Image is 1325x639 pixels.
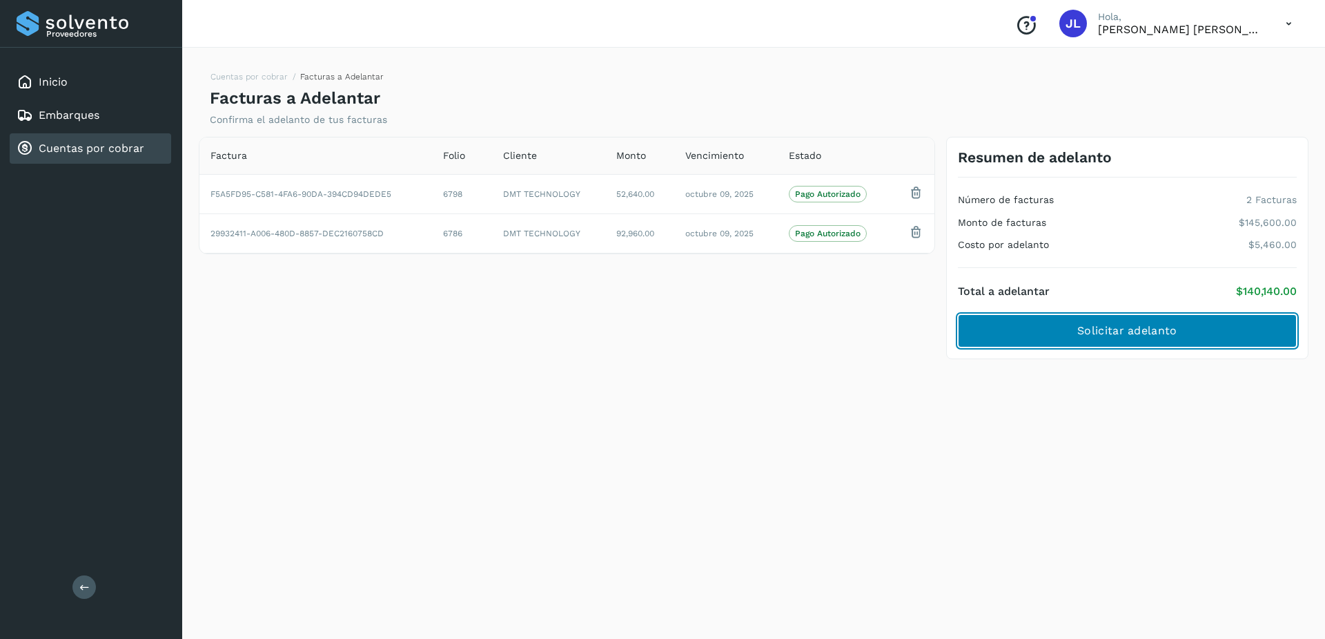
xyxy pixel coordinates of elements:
p: Pago Autorizado [795,229,861,238]
a: Cuentas por cobrar [210,72,288,82]
span: Vencimiento [685,149,744,163]
div: Inicio [10,67,171,97]
a: Inicio [39,75,68,88]
span: 52,640.00 [616,189,654,199]
span: 92,960.00 [616,229,654,238]
p: Confirma el adelanto de tus facturas [210,114,387,126]
span: Estado [789,149,821,163]
div: Cuentas por cobrar [10,133,171,164]
span: Cliente [503,149,537,163]
h4: Costo por adelanto [958,239,1049,251]
nav: breadcrumb [210,70,384,88]
td: 6798 [432,174,492,213]
h4: Total a adelantar [958,285,1050,298]
h4: Monto de facturas [958,217,1046,229]
td: 29932411-A006-480D-8857-DEC2160758CD [199,214,432,254]
p: $5,460.00 [1248,239,1297,251]
span: octubre 09, 2025 [685,229,754,238]
span: Folio [443,149,465,163]
p: Pago Autorizado [795,189,861,199]
a: Cuentas por cobrar [39,142,144,155]
p: 2 Facturas [1246,194,1297,206]
td: F5A5FD95-C581-4FA6-90DA-394CD94DEDE5 [199,174,432,213]
td: DMT TECHNOLOGY [492,214,606,254]
p: $145,600.00 [1239,217,1297,229]
p: José Luis Salinas Maldonado [1098,23,1264,36]
a: Embarques [39,108,99,122]
span: Facturas a Adelantar [300,72,384,82]
h4: Facturas a Adelantar [210,88,380,108]
button: Solicitar adelanto [958,314,1297,347]
h3: Resumen de adelanto [958,149,1112,166]
td: 6786 [432,214,492,254]
div: Embarques [10,100,171,131]
span: Monto [616,149,646,163]
span: octubre 09, 2025 [685,189,754,199]
p: Proveedores [46,29,166,39]
h4: Número de facturas [958,194,1054,206]
p: Hola, [1098,11,1264,23]
p: $140,140.00 [1236,285,1297,298]
span: Factura [210,149,247,163]
td: DMT TECHNOLOGY [492,174,606,213]
span: Solicitar adelanto [1077,323,1177,338]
